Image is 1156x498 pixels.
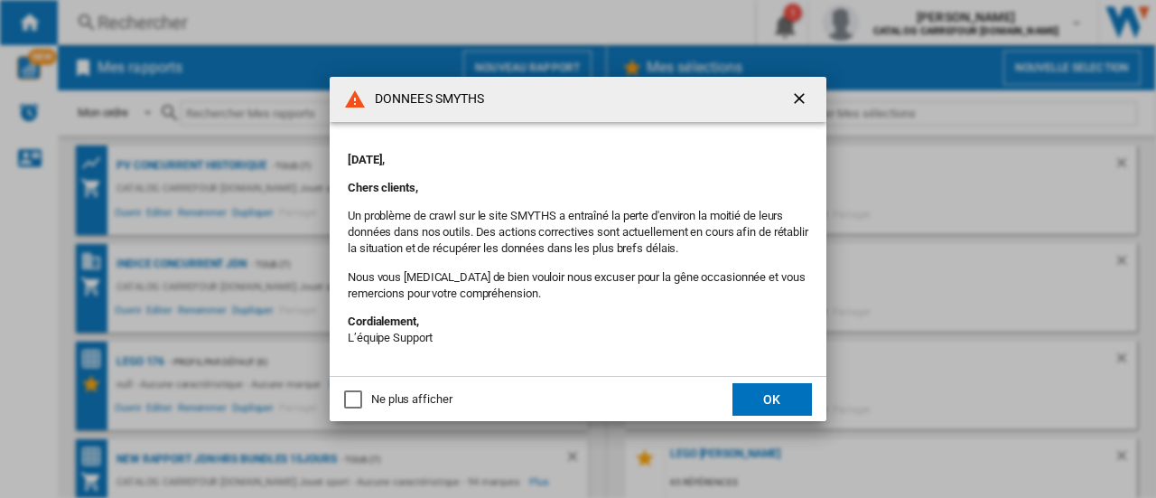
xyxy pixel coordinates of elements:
[732,383,812,416] button: OK
[348,269,808,302] p: Nous vous [MEDICAL_DATA] de bien vouloir nous excuser pour la gêne occasionnée et vous remercions...
[348,315,419,328] strong: Cordialement,
[790,89,812,111] ng-md-icon: getI18NText('BUTTONS.CLOSE_DIALOG')
[348,153,385,166] strong: [DATE],
[348,314,808,346] p: L’équipe Support
[348,181,418,194] strong: Chers clients,
[344,391,452,409] md-checkbox: Ne plus afficher
[366,90,484,108] h4: DONNEES SMYTHS
[348,208,808,258] p: Un problème de crawl sur le site SMYTHS a entraîné la perte d'environ la moitié de leurs données ...
[371,391,452,408] div: Ne plus afficher
[783,81,819,117] button: getI18NText('BUTTONS.CLOSE_DIALOG')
